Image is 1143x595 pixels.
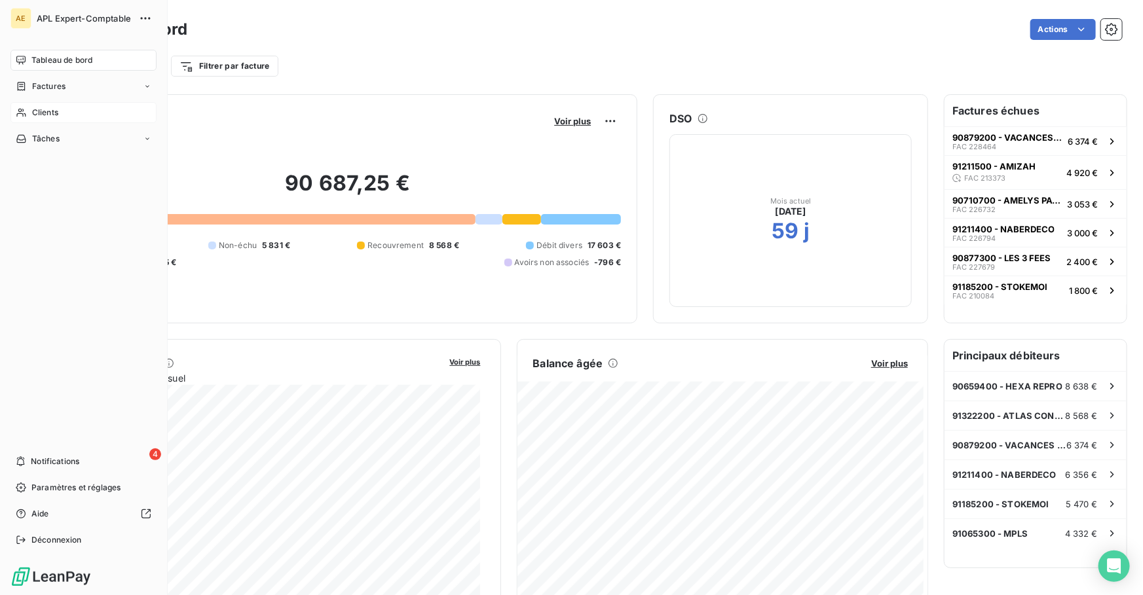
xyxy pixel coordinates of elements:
span: 8 638 € [1065,381,1098,391]
span: Chiffre d'affaires mensuel [74,371,441,385]
span: Tableau de bord [31,54,92,66]
span: Recouvrement [367,240,424,251]
img: Logo LeanPay [10,566,92,587]
span: 91065300 - MPLS [952,528,1028,539]
span: 8 568 € [429,240,459,251]
span: FAC 226794 [952,234,996,242]
span: FAC 213373 [964,174,1005,182]
span: 5 831 € [262,240,290,251]
span: 5 470 € [1066,499,1098,509]
span: 91211500 - AMIZAH [952,161,1036,171]
span: 4 920 € [1066,168,1098,178]
h6: Balance âgée [533,355,603,371]
button: 91185200 - STOKEMOIFAC 2100841 800 € [945,276,1127,304]
span: FAC 228464 [952,143,996,151]
span: 1 800 € [1069,285,1098,296]
button: Voir plus [867,357,912,369]
span: 91211400 - NABERDECO [952,469,1057,480]
span: Voir plus [871,358,908,369]
span: [DATE] [776,205,806,218]
button: 90710700 - AMELYS PATRIMOINEFAC 2267323 053 € [945,189,1127,218]
h2: 59 [772,218,798,244]
button: 91211400 - NABERDECOFAC 2267943 000 € [945,218,1127,247]
span: 90879200 - VACANCES ADAPTEES [952,440,1066,450]
span: 91185200 - STOKEMOI [952,499,1049,509]
button: Actions [1030,19,1096,40]
h6: Factures échues [945,95,1127,126]
span: 91185200 - STOKEMOI [952,281,1047,292]
button: 90879200 - VACANCES ADAPTEESFAC 2284646 374 € [945,126,1127,155]
span: Voir plus [554,116,591,126]
span: FAC 227679 [952,263,995,271]
span: Clients [32,107,58,118]
span: -796 € [594,257,621,268]
button: Filtrer par facture [171,56,278,77]
h2: 90 687,25 € [74,170,621,209]
span: Tâches [32,133,60,145]
span: 4 332 € [1065,528,1098,539]
span: Paramètres et réglages [31,482,121,494]
h2: j [804,218,810,244]
span: Avoirs non associés [515,257,590,268]
button: Voir plus [550,115,595,127]
button: Voir plus [446,355,485,367]
span: 91211400 - NABERDECO [952,224,1055,234]
span: 90877300 - LES 3 FEES [952,253,1051,263]
a: Aide [10,503,157,524]
span: 2 400 € [1066,257,1098,267]
span: FAC 210084 [952,292,994,300]
span: 3 053 € [1067,199,1098,209]
button: 90877300 - LES 3 FEESFAC 2276792 400 € [945,247,1127,276]
button: 91211500 - AMIZAHFAC 2133734 920 € [945,155,1127,189]
h6: DSO [669,111,692,126]
span: 90879200 - VACANCES ADAPTEES [952,132,1062,143]
span: Factures [32,81,66,92]
div: AE [10,8,31,29]
span: 90659400 - HEXA REPRO [952,381,1062,391]
span: APL Expert-Comptable [37,13,131,24]
span: 91322200 - ATLAS CONSTRUCTION [952,410,1065,421]
span: Déconnexion [31,534,82,546]
span: 90710700 - AMELYS PATRIMOINE [952,195,1062,206]
span: Non-échu [219,240,257,251]
div: Open Intercom Messenger [1098,550,1130,582]
span: FAC 226732 [952,206,996,213]
span: 17 603 € [588,240,621,251]
span: 6 374 € [1066,440,1098,450]
span: Débit divers [536,240,582,251]
span: Mois actuel [770,197,812,205]
h6: Principaux débiteurs [945,340,1127,371]
span: 6 356 € [1065,469,1098,480]
span: Voir plus [450,357,481,367]
span: 8 568 € [1065,410,1098,421]
span: 6 374 € [1068,136,1098,147]
span: 4 [149,448,161,460]
span: 3 000 € [1067,228,1098,238]
span: Notifications [31,456,79,467]
span: Aide [31,508,49,520]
